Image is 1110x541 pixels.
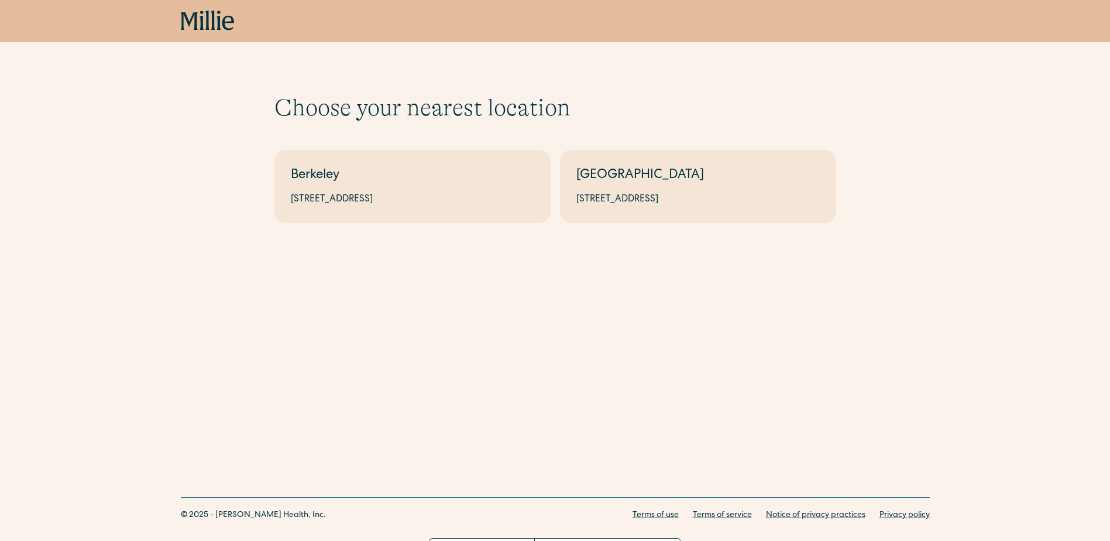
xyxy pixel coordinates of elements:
div: [STREET_ADDRESS] [291,193,534,207]
div: Berkeley [291,166,534,186]
a: Privacy policy [879,509,930,522]
a: Terms of service [693,509,752,522]
a: Berkeley[STREET_ADDRESS] [274,150,551,223]
a: Notice of privacy practices [766,509,865,522]
a: home [181,11,235,32]
a: Terms of use [633,509,679,522]
div: © 2025 - [PERSON_NAME] Health, Inc. [181,509,326,522]
h1: Choose your nearest location [274,94,836,122]
a: [GEOGRAPHIC_DATA][STREET_ADDRESS] [560,150,836,223]
div: [STREET_ADDRESS] [576,193,820,207]
div: [GEOGRAPHIC_DATA] [576,166,820,186]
